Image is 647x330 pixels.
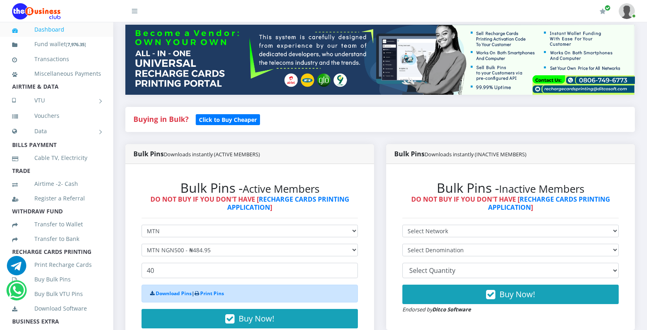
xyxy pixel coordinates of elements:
a: Fund wallet[7,976.35] [12,35,101,54]
a: Vouchers [12,106,101,125]
span: Buy Now! [239,313,274,324]
h2: Bulk Pins - [402,180,619,196]
strong: | [150,290,224,297]
a: Buy Bulk VTU Pins [12,285,101,303]
small: Active Members [243,182,319,196]
a: Transfer to Wallet [12,215,101,234]
strong: DO NOT BUY IF YOU DON'T HAVE [ ] [411,195,610,211]
a: Download Software [12,299,101,318]
a: Print Pins [200,290,224,297]
a: Miscellaneous Payments [12,64,101,83]
a: Transactions [12,50,101,68]
a: Buy Bulk Pins [12,270,101,289]
b: Click to Buy Cheaper [199,116,257,123]
small: Endorsed by [402,306,471,313]
span: Renew/Upgrade Subscription [605,5,611,11]
a: RECHARGE CARDS PRINTING APPLICATION [227,195,349,211]
small: [ ] [66,41,86,47]
img: Logo [12,3,61,19]
strong: Buying in Bulk? [133,114,188,124]
input: Enter Quantity [142,263,358,278]
button: Buy Now! [402,285,619,304]
a: VTU [12,90,101,111]
a: Register a Referral [12,189,101,208]
a: Click to Buy Cheaper [196,114,260,124]
span: Buy Now! [499,289,535,300]
strong: Bulk Pins [394,149,526,158]
a: Transfer to Bank [12,230,101,248]
b: 7,976.35 [68,41,85,47]
strong: Bulk Pins [133,149,260,158]
a: Print Recharge Cards [12,255,101,274]
strong: Ditco Software [432,306,471,313]
button: Buy Now! [142,309,358,328]
i: Renew/Upgrade Subscription [600,8,606,15]
h2: Bulk Pins - [142,180,358,196]
a: Airtime -2- Cash [12,175,101,193]
small: Downloads instantly (ACTIVE MEMBERS) [164,151,260,158]
a: Chat for support [8,287,25,300]
a: Chat for support [7,262,26,275]
a: RECHARGE CARDS PRINTING APPLICATION [488,195,610,211]
strong: DO NOT BUY IF YOU DON'T HAVE [ ] [150,195,349,211]
small: Inactive Members [499,182,584,196]
img: User [619,3,635,19]
img: multitenant_rcp.png [125,25,635,95]
a: Cable TV, Electricity [12,149,101,167]
a: Download Pins [156,290,192,297]
small: Downloads instantly (INACTIVE MEMBERS) [425,151,526,158]
a: Data [12,121,101,141]
a: Dashboard [12,20,101,39]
